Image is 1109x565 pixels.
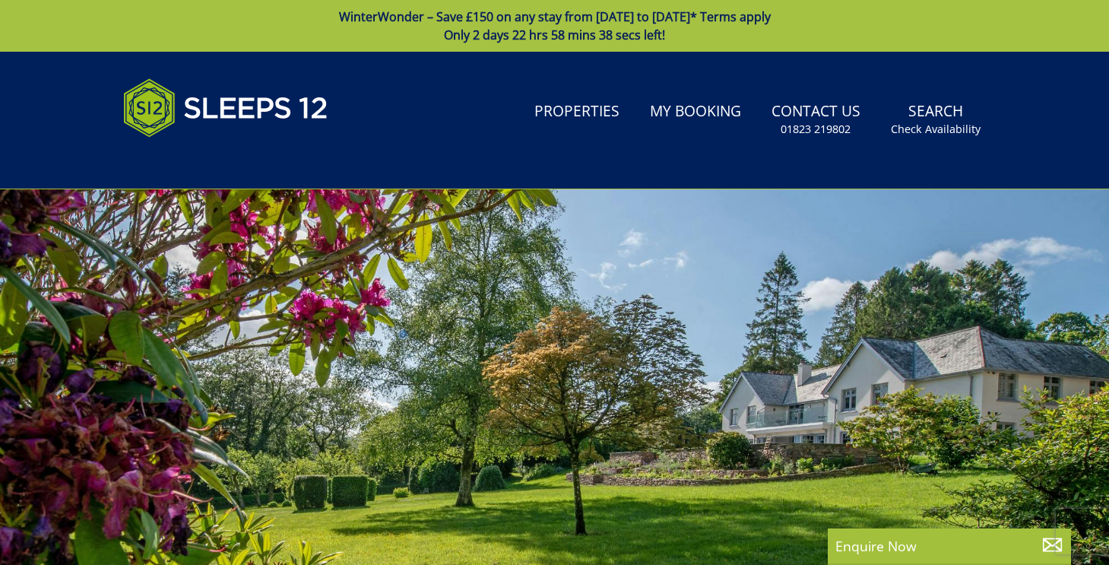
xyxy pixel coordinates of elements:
small: Check Availability [891,122,981,137]
p: Enquire Now [835,536,1063,556]
a: Properties [528,95,626,129]
a: Contact Us01823 219802 [765,95,867,144]
small: 01823 219802 [781,122,851,137]
span: Only 2 days 22 hrs 58 mins 38 secs left! [444,27,665,43]
iframe: Customer reviews powered by Trustpilot [116,155,275,168]
img: Sleeps 12 [123,70,328,146]
a: My Booking [644,95,747,129]
a: SearchCheck Availability [885,95,987,144]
